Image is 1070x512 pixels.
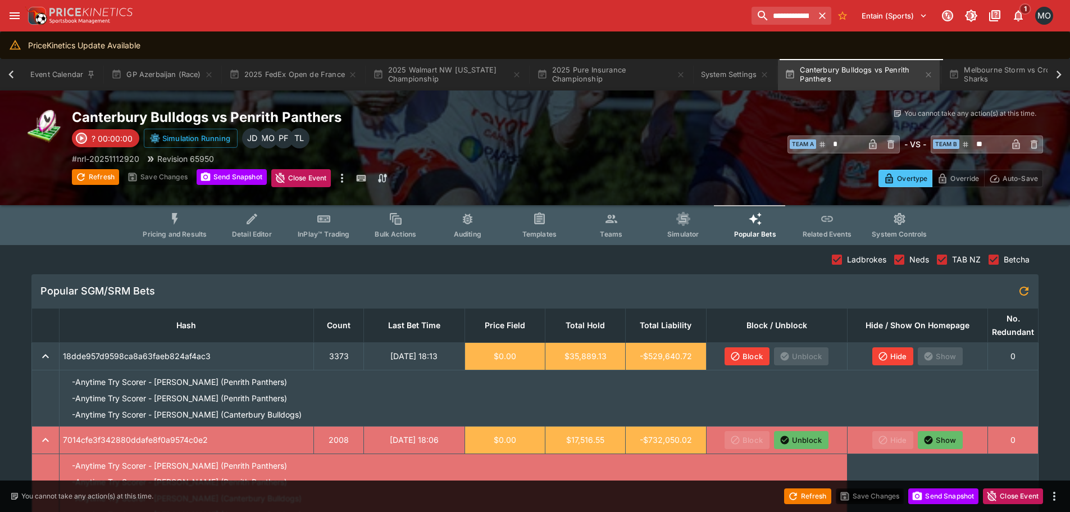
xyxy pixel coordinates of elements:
button: Select Tenant [855,7,934,25]
button: Documentation [985,6,1005,26]
span: Ladbrokes [847,253,886,265]
span: Templates [522,230,557,238]
td: 2008 [313,426,364,454]
img: Sportsbook Management [49,19,110,24]
td: $35,889.13 [545,342,625,370]
th: Hash [60,308,314,342]
td: 3373 [313,342,364,370]
button: Block [725,347,770,365]
th: Last Bet Time [364,308,465,342]
p: - Anytime Try Scorer - [PERSON_NAME] (Penrith Panthers) [72,376,287,388]
span: Team B [933,139,959,149]
th: Price Field [465,308,545,342]
div: Matt Oliver [1035,7,1053,25]
td: [DATE] 18:13 [364,342,465,370]
button: Send Snapshot [908,488,978,504]
td: $17,516.55 [545,426,625,454]
p: - Anytime Try Scorer - [PERSON_NAME] (Penrith Panthers) [72,460,287,472]
button: Toggle light/dark mode [961,6,981,26]
button: more [1048,490,1061,503]
button: Event Calendar [24,59,102,90]
th: Count [313,308,364,342]
span: Detail Editor [232,230,272,238]
p: - Anytime Try Scorer - [PERSON_NAME] (Canterbury Bulldogs) [72,409,302,420]
img: PriceKinetics [49,8,133,16]
button: Close Event [983,488,1043,504]
button: Unblock [774,431,828,449]
button: 2025 Walmart NW [US_STATE] Championship [366,59,528,90]
p: - Anytime Try Scorer - [PERSON_NAME] (Penrith Panthers) [72,476,287,488]
div: Trent Lewis [289,128,309,148]
span: Bulk Actions [375,230,416,238]
button: Simulation Running [144,129,238,148]
p: ? 00:00:00 [92,133,133,144]
span: Auditing [454,230,481,238]
input: search [752,7,813,25]
span: Related Events [803,230,852,238]
th: No. Redundant [988,308,1039,342]
td: -$732,050.02 [626,426,706,454]
span: System Controls [872,230,927,238]
button: 2025 FedEx Open de France [222,59,364,90]
button: more [335,169,349,187]
button: Canterbury Bulldogs vs Penrith Panthers [778,59,940,90]
button: 2025 Pure Insurance Championship [530,59,692,90]
span: TAB NZ [952,253,981,265]
td: $0.00 [465,342,545,370]
span: Betcha [1004,253,1030,265]
p: 0 [991,350,1035,362]
span: Teams [600,230,622,238]
span: InPlay™ Trading [298,230,349,238]
span: Simulator [667,230,699,238]
p: You cannot take any action(s) at this time. [21,491,153,501]
p: Overtype [897,173,927,184]
td: 7014cfe3f342880ddafe8f0a9574c0e2 [60,426,314,454]
button: Send Snapshot [197,169,267,185]
p: Revision 65950 [157,153,214,165]
span: Popular SGM/SRM Bets [40,284,1014,297]
p: Override [950,173,979,184]
button: Override [932,170,984,187]
div: Peter Fairgrieve [274,128,294,148]
div: Event type filters [134,205,936,245]
button: System Settings [694,59,776,90]
button: expand row [35,430,56,450]
button: Hide [872,347,914,365]
th: Total Liability [626,308,706,342]
th: Hide / Show On Homepage [847,308,988,342]
th: Total Hold [545,308,625,342]
div: Start From [878,170,1043,187]
div: Josh Drayton [242,128,262,148]
p: - Anytime Try Scorer - [PERSON_NAME] (Penrith Panthers) [72,392,287,404]
td: 18dde957d9598ca8a63faeb824af4ac3 [60,342,314,370]
td: [DATE] 18:06 [364,426,465,454]
p: 0 [991,434,1035,446]
td: -$529,640.72 [626,342,706,370]
th: Block / Unblock [706,308,847,342]
div: PriceKinetics Update Available [28,35,140,56]
div: Matthew Oliver [258,128,278,148]
button: Auto-Save [984,170,1043,187]
span: Neds [909,253,929,265]
button: Refresh [72,169,119,185]
td: $0.00 [465,426,545,454]
button: Notifications [1008,6,1028,26]
p: Copy To Clipboard [72,153,139,165]
button: Overtype [878,170,932,187]
h6: - VS - [904,138,926,150]
p: You cannot take any action(s) at this time. [904,108,1036,119]
img: PriceKinetics Logo [25,4,47,27]
span: Pricing and Results [143,230,207,238]
span: Popular Bets [734,230,776,238]
button: No Bookmarks [834,7,852,25]
button: Connected to PK [937,6,958,26]
button: Show [918,431,963,449]
button: expand row [35,346,56,366]
h2: Copy To Clipboard [72,108,558,126]
button: GP Azerbaijan (Race) [104,59,220,90]
p: Auto-Save [1003,173,1038,184]
span: 1 [1019,3,1031,15]
img: rugby_league.png [27,108,63,144]
button: open drawer [4,6,25,26]
button: Matt Oliver [1032,3,1057,28]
